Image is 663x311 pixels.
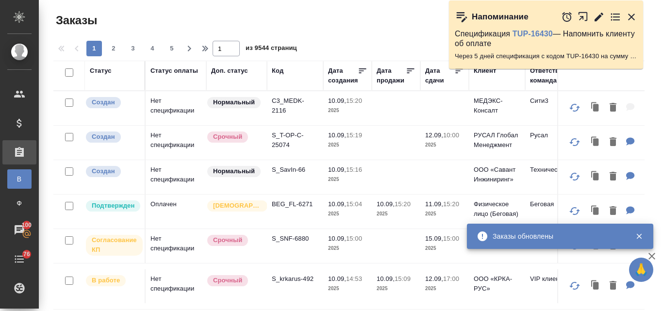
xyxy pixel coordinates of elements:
[272,274,318,284] p: S_krkarus-492
[525,91,581,125] td: Сити3
[563,199,586,223] button: Обновить
[328,131,346,139] p: 10.09,
[605,132,621,152] button: Удалить
[425,284,464,294] p: 2025
[586,98,605,118] button: Клонировать
[164,41,180,56] button: 5
[525,126,581,160] td: Русал
[328,209,367,219] p: 2025
[213,201,262,211] p: [DEMOGRAPHIC_DATA]
[395,200,411,208] p: 15:20
[626,11,637,23] button: Закрыть
[146,269,206,303] td: Нет спецификации
[377,66,406,85] div: Дата продажи
[425,244,464,253] p: 2025
[328,244,367,253] p: 2025
[272,234,318,244] p: S_SNF-6880
[346,275,362,282] p: 14:53
[563,165,586,188] button: Обновить
[146,126,206,160] td: Нет спецификации
[395,275,411,282] p: 15:09
[377,284,415,294] p: 2025
[246,42,297,56] span: из 9544 страниц
[474,165,520,184] p: ООО «Савант Инжиниринг»
[377,200,395,208] p: 10.09,
[85,165,140,178] div: Выставляется автоматически при создании заказа
[92,235,137,255] p: Согласование КП
[474,199,520,219] p: Физическое лицо (Беговая)
[92,166,115,176] p: Создан
[328,140,367,150] p: 2025
[106,41,121,56] button: 2
[346,131,362,139] p: 15:19
[92,132,115,142] p: Создан
[346,235,362,242] p: 15:00
[213,132,242,142] p: Срочный
[106,44,121,53] span: 2
[610,11,621,23] button: Перейти в todo
[206,96,262,109] div: Статус по умолчанию для стандартных заказов
[328,166,346,173] p: 10.09,
[146,91,206,125] td: Нет спецификации
[443,131,459,139] p: 10:00
[213,235,242,245] p: Срочный
[629,232,649,241] button: Закрыть
[92,201,134,211] p: Подтвержден
[525,160,581,194] td: Технический
[328,235,346,242] p: 10.09,
[12,198,27,208] span: Ф
[145,44,160,53] span: 4
[85,131,140,144] div: Выставляется автоматически при создании заказа
[525,195,581,229] td: Беговая
[425,235,443,242] p: 15.09,
[90,66,112,76] div: Статус
[206,165,262,178] div: Статус по умолчанию для стандартных заказов
[213,166,255,176] p: Нормальный
[561,11,573,23] button: Отложить
[563,131,586,154] button: Обновить
[605,167,621,187] button: Удалить
[2,247,36,271] a: 76
[206,131,262,144] div: Выставляется автоматически, если на указанный объем услуг необходимо больше времени в стандартном...
[586,132,605,152] button: Клонировать
[85,274,140,287] div: Выставляет ПМ после принятия заказа от КМа
[425,275,443,282] p: 12.09,
[586,201,605,221] button: Клонировать
[7,194,32,213] a: Ф
[346,97,362,104] p: 15:20
[425,131,443,139] p: 12.09,
[605,201,621,221] button: Удалить
[164,44,180,53] span: 5
[146,195,206,229] td: Оплачен
[206,199,262,213] div: Выставляется автоматически для первых 3 заказов нового контактного лица. Особое внимание
[593,11,605,23] button: Редактировать
[513,30,553,38] a: TUP-16430
[472,12,529,22] p: Напоминание
[145,41,160,56] button: 4
[425,140,464,150] p: 2025
[377,275,395,282] p: 10.09,
[206,274,262,287] div: Выставляется автоматически, если на указанный объем услуг необходимо больше времени в стандартном...
[272,66,283,76] div: Код
[328,175,367,184] p: 2025
[346,166,362,173] p: 15:16
[7,169,32,189] a: В
[443,200,459,208] p: 15:20
[493,231,621,241] div: Заказы обновлены
[328,275,346,282] p: 10.09,
[92,276,120,285] p: В работе
[328,66,358,85] div: Дата создания
[272,199,318,209] p: BEG_FL-6271
[85,199,140,213] div: Выставляет КМ после уточнения всех необходимых деталей и получения согласия клиента на запуск. С ...
[328,200,346,208] p: 10.09,
[425,66,454,85] div: Дата сдачи
[53,13,97,28] span: Заказы
[17,249,36,259] span: 76
[425,209,464,219] p: 2025
[443,235,459,242] p: 15:00
[2,218,36,242] a: 100
[346,200,362,208] p: 15:04
[474,96,520,115] p: МЕДЭКС-Консалт
[443,275,459,282] p: 17:00
[272,96,318,115] p: C3_MEDK-2116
